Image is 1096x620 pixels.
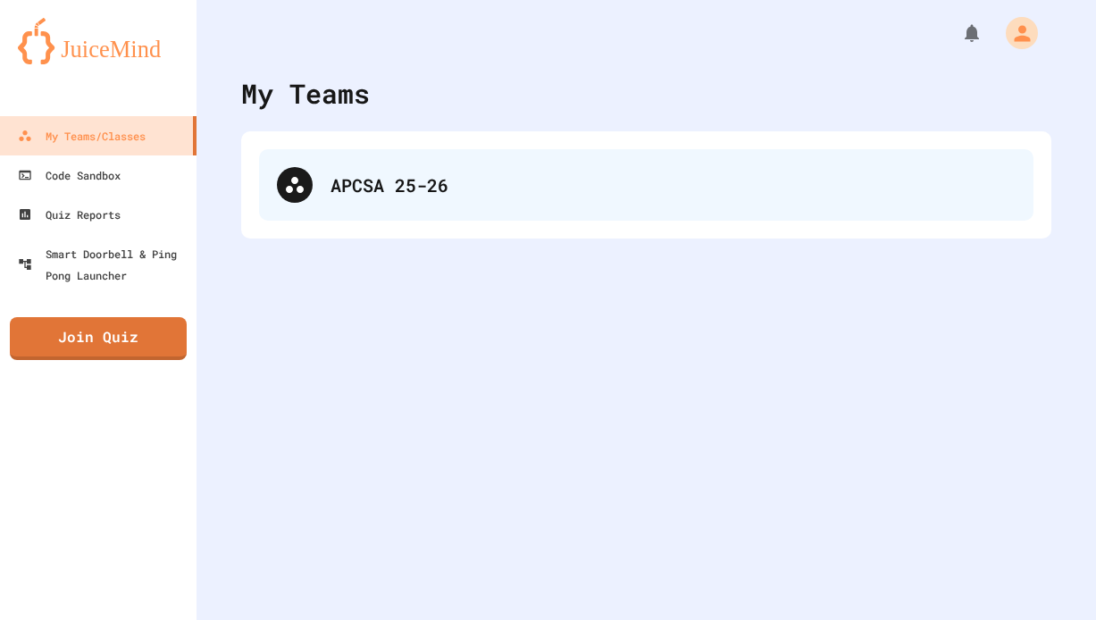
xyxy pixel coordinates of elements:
[18,164,121,186] div: Code Sandbox
[10,317,187,360] a: Join Quiz
[330,172,1016,198] div: APCSA 25-26
[987,13,1042,54] div: My Account
[18,125,146,147] div: My Teams/Classes
[18,18,179,64] img: logo-orange.svg
[18,204,121,225] div: Quiz Reports
[241,73,370,113] div: My Teams
[259,149,1033,221] div: APCSA 25-26
[18,243,189,286] div: Smart Doorbell & Ping Pong Launcher
[928,18,987,48] div: My Notifications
